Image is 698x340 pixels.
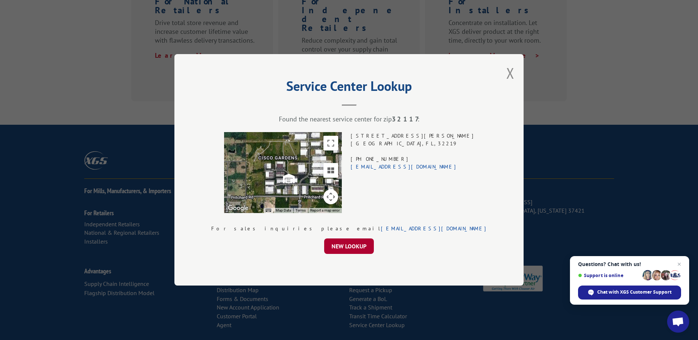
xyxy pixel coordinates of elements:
button: NEW LOOKUP [324,239,374,254]
div: Found the nearest service center for zip : [211,115,487,124]
strong: 32117 [392,115,418,124]
a: [EMAIL_ADDRESS][DOMAIN_NAME] [351,164,457,170]
span: Close chat [675,260,684,269]
img: svg%3E [283,173,295,185]
button: Map Data [276,208,291,213]
div: Open chat [667,311,689,333]
a: [EMAIL_ADDRESS][DOMAIN_NAME] [381,226,487,232]
span: Chat with XGS Customer Support [597,289,672,295]
div: For sales inquiries please email [211,225,487,233]
div: Chat with XGS Customer Support [578,286,681,300]
button: Tilt map [323,163,338,178]
button: Close modal [506,63,514,83]
img: Google [226,204,250,213]
button: Keyboard shortcuts [266,208,271,213]
button: Toggle fullscreen view [323,136,338,151]
a: Terms (opens in new tab) [295,209,306,213]
div: [STREET_ADDRESS][PERSON_NAME] [GEOGRAPHIC_DATA] , FL , 32219 [PHONE_NUMBER] [351,132,474,213]
h2: Service Center Lookup [211,81,487,95]
a: Report a map error [310,209,340,213]
a: Open this area in Google Maps (opens a new window) [226,204,250,213]
span: Support is online [578,273,640,278]
button: Map camera controls [323,190,338,205]
span: Questions? Chat with us! [578,261,681,267]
